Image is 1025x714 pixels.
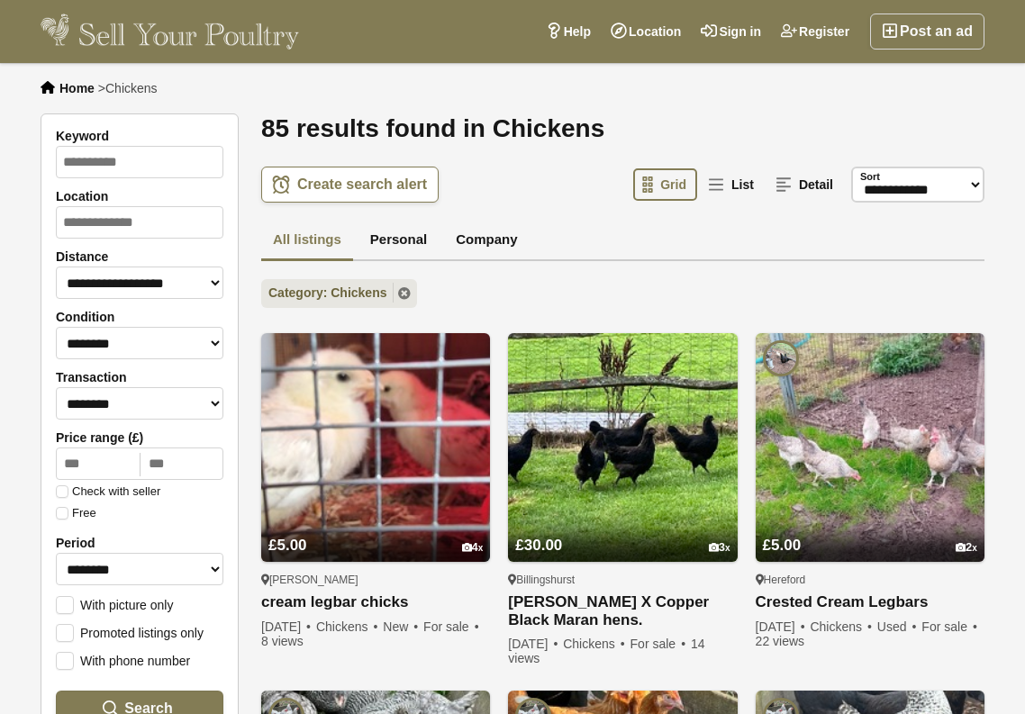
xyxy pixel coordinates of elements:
[763,340,799,376] img: Graham Powell
[261,634,304,648] span: 8 views
[383,619,420,634] span: New
[261,279,417,308] a: Category: Chickens
[756,333,984,562] img: Crested Cream Legbars
[423,619,480,634] span: For sale
[297,176,427,194] span: Create search alert
[56,652,190,668] label: With phone number
[56,430,223,445] label: Price range (£)
[508,593,737,629] a: [PERSON_NAME] X Copper Black Maran hens.
[316,619,380,634] span: Chickens
[462,541,484,555] div: 4
[261,573,490,587] div: [PERSON_NAME]
[358,221,439,262] a: Personal
[56,507,96,520] label: Free
[508,637,559,651] span: [DATE]
[563,637,627,651] span: Chickens
[56,370,223,384] label: Transaction
[261,333,490,562] img: cream legbar chicks
[56,189,223,203] label: Location
[660,177,686,192] span: Grid
[508,637,704,665] span: 14 views
[56,129,223,143] label: Keyword
[699,168,765,201] a: List
[56,536,223,550] label: Period
[763,537,802,554] span: £5.00
[630,637,687,651] span: For sale
[261,502,490,562] a: £5.00 4
[56,310,223,324] label: Condition
[56,596,173,612] label: With picture only
[601,14,691,50] a: Location
[810,619,874,634] span: Chickens
[261,593,490,612] a: cream legbar chicks
[921,619,978,634] span: For sale
[56,249,223,264] label: Distance
[56,624,204,640] label: Promoted listings only
[956,541,977,555] div: 2
[98,81,158,95] li: >
[515,537,562,554] span: £30.00
[756,593,984,612] a: Crested Cream Legbars
[261,221,353,262] a: All listings
[105,81,158,95] span: Chickens
[444,221,529,262] a: Company
[756,502,984,562] a: £5.00 2
[691,14,771,50] a: Sign in
[268,537,307,554] span: £5.00
[877,619,919,634] span: Used
[756,619,807,634] span: [DATE]
[261,619,313,634] span: [DATE]
[756,573,984,587] div: Hereford
[766,168,844,201] a: Detail
[508,333,737,562] img: Burford Brown X Copper Black Maran hens.
[870,14,984,50] a: Post an ad
[633,168,697,201] a: Grid
[41,14,299,50] img: Sell Your Poultry
[59,81,95,95] a: Home
[860,169,880,185] label: Sort
[261,167,439,203] a: Create search alert
[508,573,737,587] div: Billingshurst
[799,177,833,192] span: Detail
[508,502,737,562] a: £30.00 3
[536,14,601,50] a: Help
[731,177,754,192] span: List
[756,634,804,648] span: 22 views
[56,485,160,498] label: Check with seller
[709,541,730,555] div: 3
[261,113,984,144] h1: 85 results found in Chickens
[771,14,859,50] a: Register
